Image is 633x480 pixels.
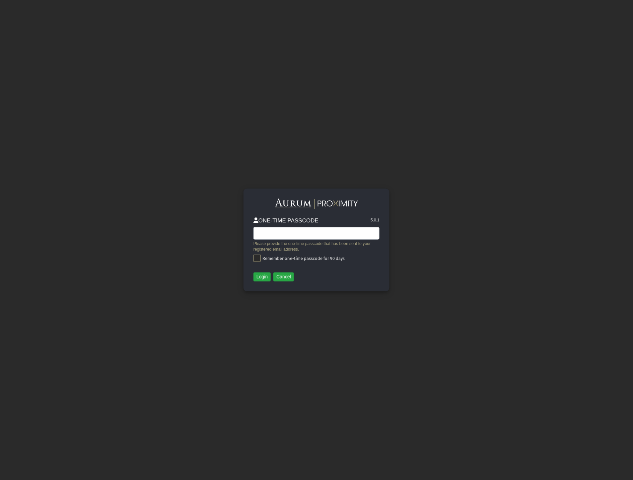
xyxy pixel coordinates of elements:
[371,217,380,227] div: 5.0.1
[253,272,271,282] button: Login
[253,241,380,252] div: Please provide the one-time passcode that has been sent to your registered email address.
[275,199,358,210] img: Aurum-Proximity%20white.svg
[261,256,345,261] span: Remember one-time passcode for 90 days
[273,272,294,282] button: Cancel
[253,217,318,224] h3: ONE-TIME PASSCODE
